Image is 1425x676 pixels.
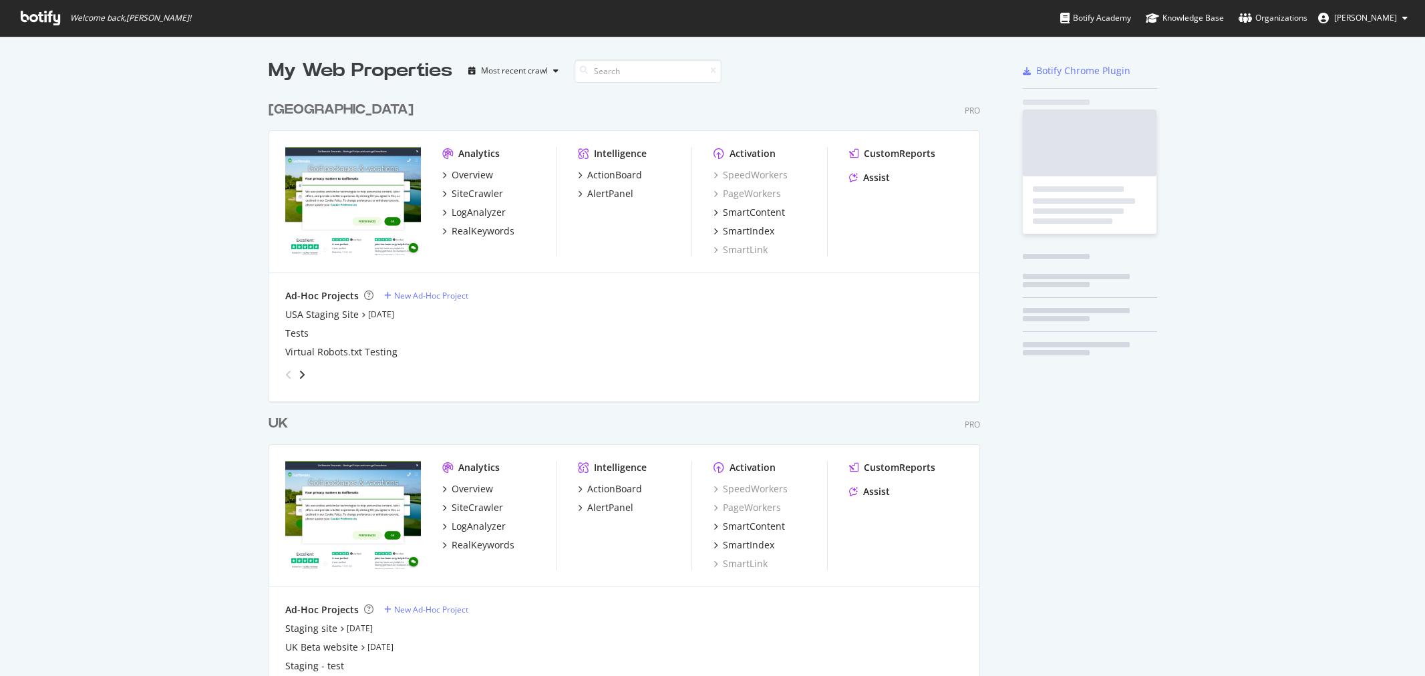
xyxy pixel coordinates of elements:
[714,557,768,570] a: SmartLink
[714,206,785,219] a: SmartContent
[723,520,785,533] div: SmartContent
[280,364,297,385] div: angle-left
[452,501,503,514] div: SiteCrawler
[575,59,722,83] input: Search
[965,105,980,116] div: Pro
[714,482,788,496] a: SpeedWorkers
[458,461,500,474] div: Analytics
[730,147,776,160] div: Activation
[1036,64,1130,77] div: Botify Chrome Plugin
[864,147,935,160] div: CustomReports
[452,538,514,552] div: RealKeywords
[285,327,309,340] a: Tests
[714,243,768,257] a: SmartLink
[1307,7,1418,29] button: [PERSON_NAME]
[452,482,493,496] div: Overview
[481,67,548,75] div: Most recent crawl
[1334,12,1397,23] span: Tom Neale
[269,100,414,120] div: [GEOGRAPHIC_DATA]
[863,485,890,498] div: Assist
[285,641,358,654] a: UK Beta website
[463,60,564,81] button: Most recent crawl
[442,224,514,238] a: RealKeywords
[864,461,935,474] div: CustomReports
[714,224,774,238] a: SmartIndex
[452,206,506,219] div: LogAnalyzer
[849,171,890,184] a: Assist
[442,520,506,533] a: LogAnalyzer
[452,520,506,533] div: LogAnalyzer
[849,461,935,474] a: CustomReports
[578,168,642,182] a: ActionBoard
[730,461,776,474] div: Activation
[458,147,500,160] div: Analytics
[578,501,633,514] a: AlertPanel
[587,482,642,496] div: ActionBoard
[367,641,393,653] a: [DATE]
[723,224,774,238] div: SmartIndex
[442,501,503,514] a: SiteCrawler
[587,501,633,514] div: AlertPanel
[578,482,642,496] a: ActionBoard
[285,147,421,255] img: www.golfbreaks.com/en-us/
[394,290,468,301] div: New Ad-Hoc Project
[452,187,503,200] div: SiteCrawler
[442,538,514,552] a: RealKeywords
[297,368,307,381] div: angle-right
[285,345,398,359] a: Virtual Robots.txt Testing
[285,308,359,321] a: USA Staging Site
[578,187,633,200] a: AlertPanel
[70,13,191,23] span: Welcome back, [PERSON_NAME] !
[285,603,359,617] div: Ad-Hoc Projects
[1023,64,1130,77] a: Botify Chrome Plugin
[723,206,785,219] div: SmartContent
[442,206,506,219] a: LogAnalyzer
[1060,11,1131,25] div: Botify Academy
[849,485,890,498] a: Assist
[347,623,373,634] a: [DATE]
[452,224,514,238] div: RealKeywords
[1146,11,1224,25] div: Knowledge Base
[442,168,493,182] a: Overview
[1239,11,1307,25] div: Organizations
[285,659,344,673] a: Staging - test
[285,622,337,635] a: Staging site
[368,309,394,320] a: [DATE]
[965,419,980,430] div: Pro
[863,171,890,184] div: Assist
[269,414,293,434] a: UK
[723,538,774,552] div: SmartIndex
[394,604,468,615] div: New Ad-Hoc Project
[714,501,781,514] a: PageWorkers
[587,187,633,200] div: AlertPanel
[442,482,493,496] a: Overview
[269,414,288,434] div: UK
[714,187,781,200] a: PageWorkers
[587,168,642,182] div: ActionBoard
[384,290,468,301] a: New Ad-Hoc Project
[285,461,421,569] img: www.golfbreaks.com/en-gb/
[714,520,785,533] a: SmartContent
[594,461,647,474] div: Intelligence
[442,187,503,200] a: SiteCrawler
[849,147,935,160] a: CustomReports
[269,100,419,120] a: [GEOGRAPHIC_DATA]
[714,538,774,552] a: SmartIndex
[714,168,788,182] a: SpeedWorkers
[384,604,468,615] a: New Ad-Hoc Project
[285,289,359,303] div: Ad-Hoc Projects
[269,57,452,84] div: My Web Properties
[594,147,647,160] div: Intelligence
